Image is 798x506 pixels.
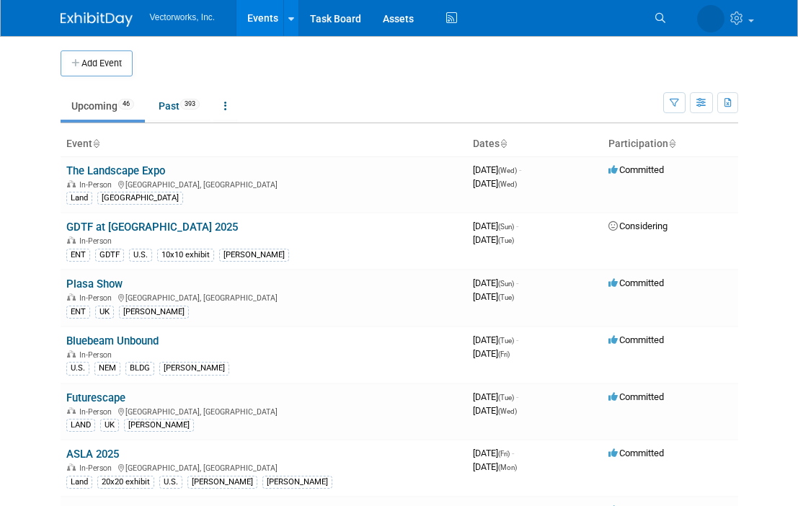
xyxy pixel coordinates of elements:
[498,223,514,231] span: (Sun)
[95,249,124,262] div: GDTF
[516,278,518,288] span: -
[66,164,165,177] a: The Landscape Expo
[473,221,518,231] span: [DATE]
[97,476,154,489] div: 20x20 exhibit
[473,164,521,175] span: [DATE]
[94,362,120,375] div: NEM
[67,407,76,414] img: In-Person Event
[516,334,518,345] span: -
[66,249,90,262] div: ENT
[67,236,76,244] img: In-Person Event
[262,476,332,489] div: [PERSON_NAME]
[125,362,154,375] div: BLDG
[100,419,119,432] div: UK
[500,138,507,149] a: Sort by Start Date
[498,394,514,401] span: (Tue)
[66,391,125,404] a: Futurescape
[159,476,182,489] div: U.S.
[473,461,517,472] span: [DATE]
[67,463,76,471] img: In-Person Event
[473,291,514,302] span: [DATE]
[498,236,514,244] span: (Tue)
[95,306,114,319] div: UK
[516,391,518,402] span: -
[187,476,257,489] div: [PERSON_NAME]
[473,234,514,245] span: [DATE]
[129,249,152,262] div: U.S.
[66,362,89,375] div: U.S.
[79,407,116,417] span: In-Person
[608,391,664,402] span: Committed
[608,164,664,175] span: Committed
[498,167,517,174] span: (Wed)
[150,12,216,22] span: Vectorworks, Inc.
[79,463,116,473] span: In-Person
[79,180,116,190] span: In-Person
[603,132,738,156] th: Participation
[67,350,76,358] img: In-Person Event
[498,407,517,415] span: (Wed)
[61,132,467,156] th: Event
[608,221,668,231] span: Considering
[148,92,210,120] a: Past393
[498,350,510,358] span: (Fri)
[473,334,518,345] span: [DATE]
[66,278,123,290] a: Plasa Show
[119,306,189,319] div: [PERSON_NAME]
[66,178,461,190] div: [GEOGRAPHIC_DATA], [GEOGRAPHIC_DATA]
[157,249,214,262] div: 10x10 exhibit
[79,350,116,360] span: In-Person
[67,180,76,187] img: In-Person Event
[473,391,518,402] span: [DATE]
[180,99,200,110] span: 393
[467,132,603,156] th: Dates
[79,236,116,246] span: In-Person
[67,293,76,301] img: In-Person Event
[66,291,461,303] div: [GEOGRAPHIC_DATA], [GEOGRAPHIC_DATA]
[66,461,461,473] div: [GEOGRAPHIC_DATA], [GEOGRAPHIC_DATA]
[519,164,521,175] span: -
[66,476,92,489] div: Land
[66,221,238,234] a: GDTF at [GEOGRAPHIC_DATA] 2025
[66,405,461,417] div: [GEOGRAPHIC_DATA], [GEOGRAPHIC_DATA]
[97,192,183,205] div: [GEOGRAPHIC_DATA]
[473,448,514,458] span: [DATE]
[668,138,675,149] a: Sort by Participation Type
[516,221,518,231] span: -
[473,405,517,416] span: [DATE]
[608,278,664,288] span: Committed
[124,419,194,432] div: [PERSON_NAME]
[92,138,99,149] a: Sort by Event Name
[608,448,664,458] span: Committed
[61,92,145,120] a: Upcoming46
[498,450,510,458] span: (Fri)
[66,192,92,205] div: Land
[697,5,724,32] img: Tania Arabian
[498,280,514,288] span: (Sun)
[66,419,95,432] div: LAND
[473,348,510,359] span: [DATE]
[473,178,517,189] span: [DATE]
[498,337,514,345] span: (Tue)
[118,99,134,110] span: 46
[159,362,229,375] div: [PERSON_NAME]
[66,334,159,347] a: Bluebeam Unbound
[66,306,90,319] div: ENT
[219,249,289,262] div: [PERSON_NAME]
[512,448,514,458] span: -
[79,293,116,303] span: In-Person
[498,293,514,301] span: (Tue)
[498,463,517,471] span: (Mon)
[498,180,517,188] span: (Wed)
[66,448,119,461] a: ASLA 2025
[608,334,664,345] span: Committed
[61,12,133,27] img: ExhibitDay
[473,278,518,288] span: [DATE]
[61,50,133,76] button: Add Event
